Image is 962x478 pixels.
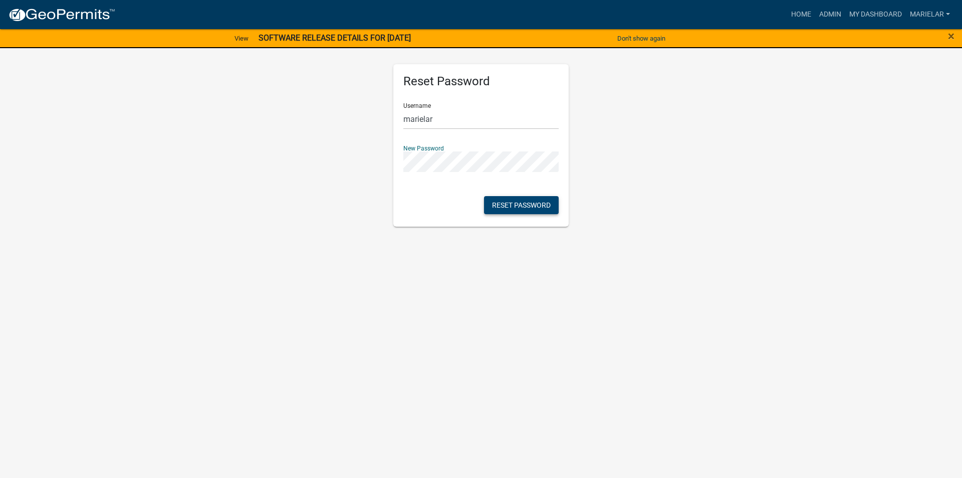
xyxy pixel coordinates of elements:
[948,29,954,43] span: ×
[845,5,906,24] a: My Dashboard
[815,5,845,24] a: Admin
[787,5,815,24] a: Home
[948,30,954,42] button: Close
[259,33,411,43] strong: SOFTWARE RELEASE DETAILS FOR [DATE]
[403,74,559,89] h5: Reset Password
[906,5,954,24] a: marielar
[613,30,669,47] button: Don't show again
[230,30,253,47] a: View
[484,196,559,214] button: Reset Password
